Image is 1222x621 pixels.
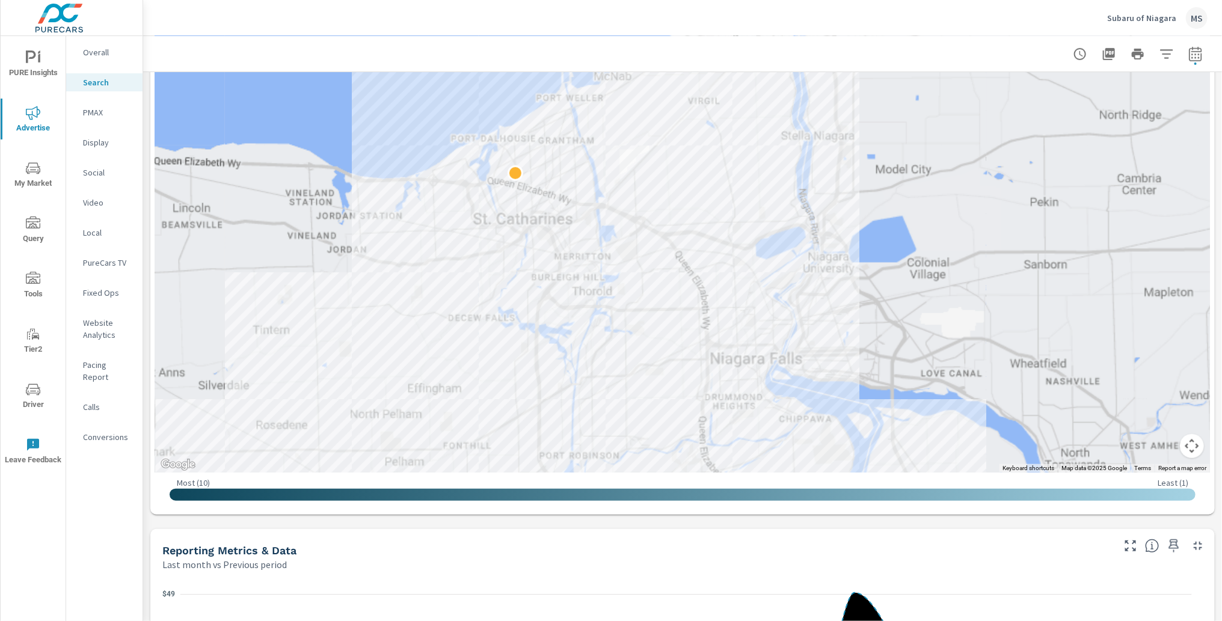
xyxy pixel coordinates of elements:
p: Local [83,227,133,239]
div: Website Analytics [66,314,143,344]
span: Tools [4,272,62,301]
button: Apply Filters [1155,42,1179,66]
div: Conversions [66,428,143,446]
div: Calls [66,398,143,416]
div: Display [66,133,143,151]
div: Search [66,73,143,91]
span: Query [4,216,62,246]
span: Tier2 [4,327,62,356]
button: Print Report [1126,42,1150,66]
span: PURE Insights [4,50,62,80]
span: Driver [4,382,62,412]
img: Google [158,457,198,473]
p: Least ( 1 ) [1158,477,1188,488]
p: Overall [83,46,133,58]
div: Overall [66,43,143,61]
h5: Reporting Metrics & Data [162,544,296,557]
p: PMAX [83,106,133,118]
p: Last month vs Previous period [162,557,287,572]
p: Search [83,76,133,88]
span: Leave Feedback [4,438,62,467]
a: Open this area in Google Maps (opens a new window) [158,457,198,473]
p: Social [83,167,133,179]
div: Video [66,194,143,212]
div: nav menu [1,36,66,479]
text: $49 [162,590,175,599]
p: Video [83,197,133,209]
p: Pacing Report [83,359,133,383]
div: MS [1186,7,1208,29]
button: Make Fullscreen [1121,536,1140,555]
a: Terms (opens in new tab) [1134,465,1151,471]
div: PMAX [66,103,143,121]
div: Fixed Ops [66,284,143,302]
p: Website Analytics [83,317,133,341]
button: Minimize Widget [1188,536,1208,555]
span: Save this to your personalized report [1164,536,1184,555]
div: PureCars TV [66,254,143,272]
p: PureCars TV [83,257,133,269]
a: Report a map error [1158,465,1206,471]
div: Social [66,164,143,182]
span: My Market [4,161,62,191]
div: Pacing Report [66,356,143,386]
p: Most ( 10 ) [177,477,210,488]
button: Select Date Range [1184,42,1208,66]
p: Calls [83,401,133,413]
span: Understand Search data over time and see how metrics compare to each other. [1145,539,1159,553]
div: Local [66,224,143,242]
span: Map data ©2025 Google [1061,465,1127,471]
p: Subaru of Niagara [1107,13,1176,23]
p: Display [83,136,133,148]
p: Fixed Ops [83,287,133,299]
button: Map camera controls [1180,434,1204,458]
p: Conversions [83,431,133,443]
button: Keyboard shortcuts [1002,464,1054,473]
button: "Export Report to PDF" [1097,42,1121,66]
span: Advertise [4,106,62,135]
